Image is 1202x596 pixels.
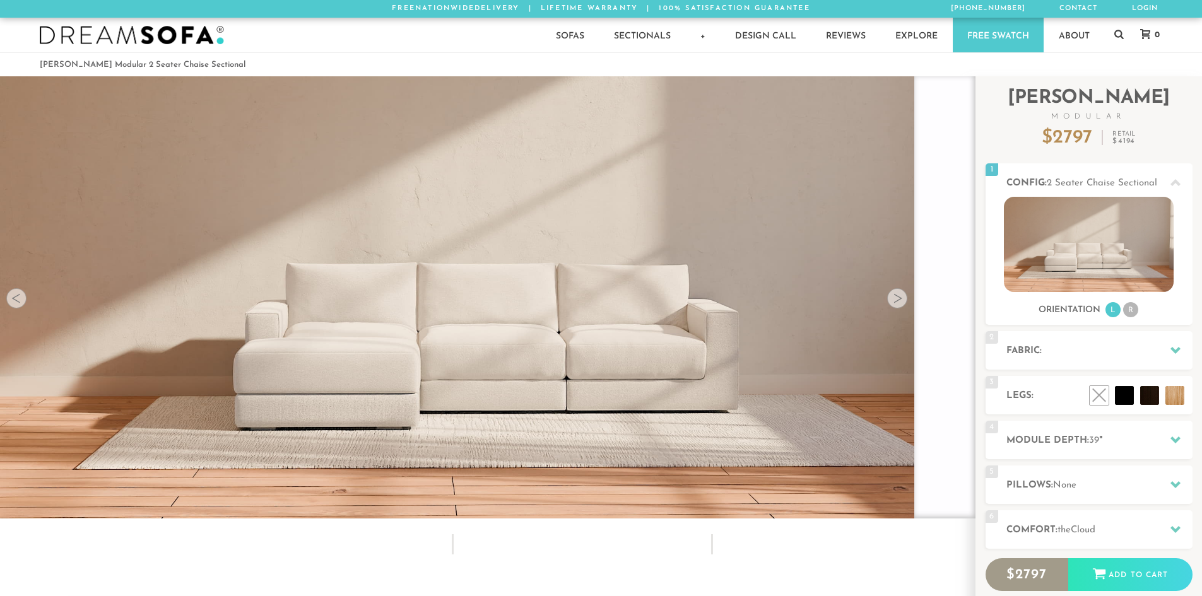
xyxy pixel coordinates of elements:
[986,376,998,389] span: 3
[1068,558,1193,592] div: Add to Cart
[40,56,245,73] li: [PERSON_NAME] Modular 2 Seater Chaise Sectional
[986,331,998,344] span: 2
[1152,31,1160,39] span: 0
[529,5,532,12] span: |
[1123,302,1138,317] li: R
[1052,128,1092,148] span: 2797
[686,18,720,52] a: +
[1006,176,1193,190] h2: Config:
[1006,344,1193,358] h2: Fabric:
[1047,178,1157,188] span: 2 Seater Chaise Sectional
[1015,568,1047,582] span: 2797
[953,18,1044,52] a: Free Swatch
[1112,137,1135,145] em: $
[721,18,811,52] a: Design Call
[1044,18,1104,52] a: About
[1112,131,1135,145] p: Retail
[1042,129,1092,148] p: $
[1071,525,1095,535] span: Cloud
[986,163,998,176] span: 1
[647,5,650,12] span: |
[986,465,998,478] span: 5
[1006,523,1193,537] h2: Comfort:
[1089,436,1099,445] span: 39
[1058,525,1071,535] span: the
[415,5,474,12] em: Nationwide
[40,26,224,45] img: DreamSofa - Inspired By Life, Designed By You
[986,510,998,523] span: 6
[986,89,1193,120] h2: [PERSON_NAME]
[1118,137,1136,145] span: 4194
[881,18,952,52] a: Explore
[1053,481,1076,490] span: None
[1006,433,1193,448] h2: Module Depth: "
[1004,197,1174,292] img: landon-sofa-no_legs-no_pillows-1.jpg
[1128,29,1166,40] a: 0
[1105,302,1121,317] li: L
[811,18,880,52] a: Reviews
[541,18,599,52] a: Sofas
[1039,305,1100,316] h3: Orientation
[599,18,685,52] a: Sectionals
[986,421,998,433] span: 4
[1006,478,1193,493] h2: Pillows:
[986,113,1193,120] span: Modular
[1006,389,1193,403] h2: Legs:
